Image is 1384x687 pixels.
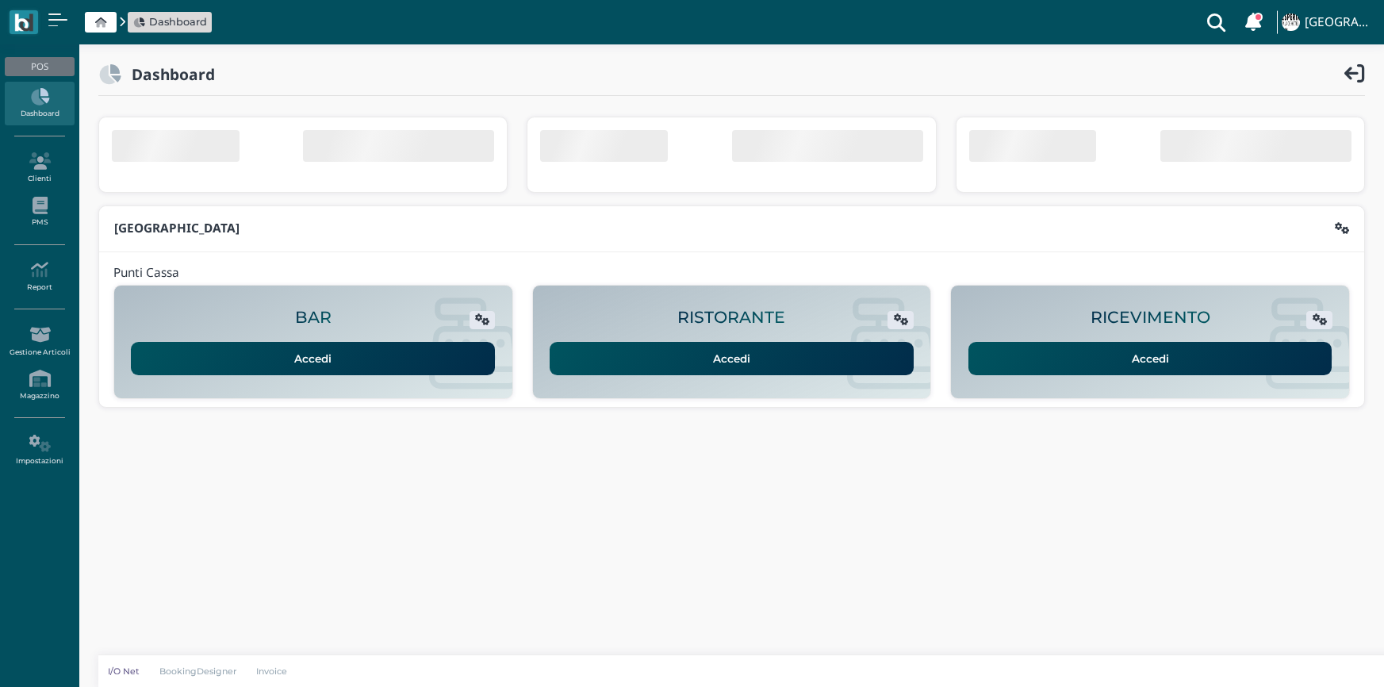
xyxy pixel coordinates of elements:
a: PMS [5,190,74,234]
a: Clienti [5,146,74,190]
a: Accedi [131,342,495,375]
h2: RICEVIMENTO [1091,309,1210,327]
h2: Dashboard [121,66,215,83]
a: Magazzino [5,363,74,407]
span: Dashboard [149,14,207,29]
div: POS [5,57,74,76]
h2: RISTORANTE [677,309,785,327]
a: Report [5,255,74,298]
iframe: Help widget launcher [1271,638,1371,674]
a: Accedi [550,342,914,375]
b: [GEOGRAPHIC_DATA] [114,220,240,236]
a: Impostazioni [5,428,74,472]
a: ... [GEOGRAPHIC_DATA] [1279,3,1374,41]
h4: [GEOGRAPHIC_DATA] [1305,16,1374,29]
img: ... [1282,13,1299,31]
a: Dashboard [133,14,207,29]
a: Accedi [968,342,1332,375]
h2: BAR [295,309,332,327]
h4: Punti Cassa [113,267,179,280]
img: logo [14,13,33,32]
a: Dashboard [5,82,74,125]
a: Gestione Articoli [5,320,74,363]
